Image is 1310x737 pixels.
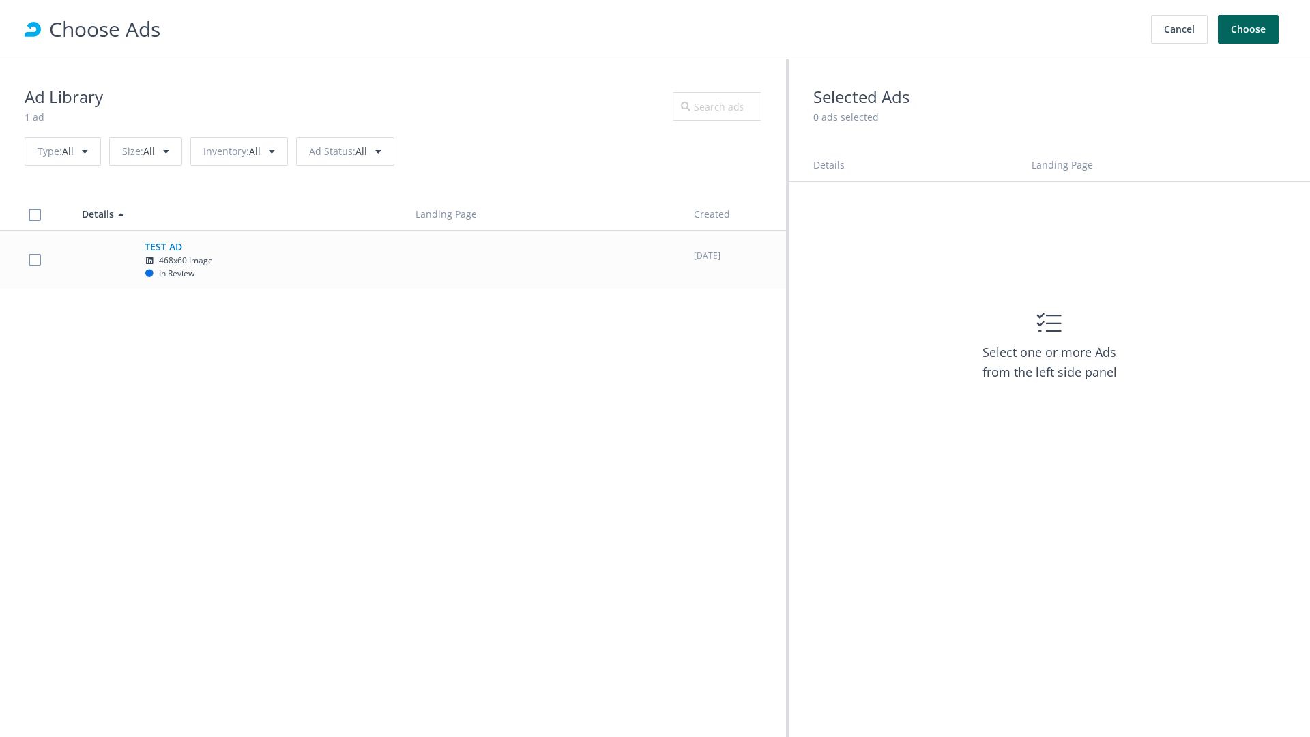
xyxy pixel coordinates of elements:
[813,84,1285,110] h2: Selected Ads
[145,268,194,280] div: In Review
[25,111,44,124] span: 1 ad
[87,254,131,267] img: TEST AD
[296,137,394,166] div: All
[813,111,879,124] span: 0 ads selected
[813,158,845,171] span: Details
[82,207,114,220] span: Details
[34,10,62,22] span: Help
[25,84,103,110] h2: Ad Library
[309,145,355,158] span: Ad Status :
[122,145,143,158] span: Size :
[673,92,761,121] input: Search ads
[145,255,315,268] div: 468x60 Image
[971,343,1128,381] h3: Select one or more Ads from the left side panel
[416,207,477,220] span: Landing Page
[203,145,249,158] span: Inventory :
[145,257,155,265] i: LinkedIn
[1218,15,1279,44] button: Choose
[1151,15,1208,44] button: Cancel
[190,137,288,166] div: All
[25,21,41,38] div: RollWorks
[694,207,730,220] span: Created
[49,13,1148,45] h1: Choose Ads
[145,240,315,255] h5: TEST AD
[694,250,774,263] p: Mar 30, 2021
[145,240,315,280] span: TEST AD
[1032,158,1093,171] span: Landing Page
[38,145,62,158] span: Type :
[109,137,182,166] div: All
[25,137,101,166] div: All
